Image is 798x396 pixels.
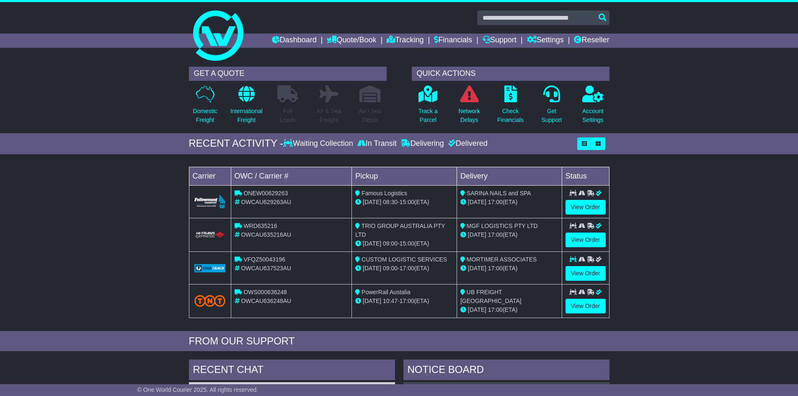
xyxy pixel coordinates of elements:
span: UB FREIGHT [GEOGRAPHIC_DATA] [460,289,522,304]
span: 17:00 [488,306,503,313]
p: Domestic Freight [193,107,217,124]
a: NetworkDelays [458,85,480,129]
p: Get Support [541,107,562,124]
span: OWCAU629263AU [241,199,291,205]
span: [DATE] [468,231,486,238]
a: Tracking [387,34,424,48]
div: FROM OUR SUPPORT [189,335,609,347]
div: RECENT CHAT [189,360,395,382]
td: Carrier [189,167,231,185]
div: Waiting Collection [283,139,355,148]
span: TRIO GROUP AUSTRALIA PTY LTD [355,223,445,238]
div: - (ETA) [355,264,453,273]
span: © One World Courier 2025. All rights reserved. [137,386,258,393]
p: Network Delays [458,107,480,124]
span: Famous Logistics [362,190,407,197]
div: In Transit [355,139,399,148]
a: View Order [566,266,606,281]
td: Delivery [457,167,562,185]
span: WRD635216 [243,223,277,229]
span: [DATE] [363,240,381,247]
p: Track a Parcel [418,107,438,124]
span: OWS000636248 [243,289,287,295]
span: 15:00 [400,199,414,205]
span: SARINA NAILS and SPA [467,190,531,197]
span: 17:00 [400,298,414,304]
td: OWC / Carrier # [231,167,352,185]
a: CheckFinancials [497,85,524,129]
span: MORTIMER ASSOCIATES [467,256,537,263]
a: Track aParcel [418,85,438,129]
a: AccountSettings [582,85,604,129]
img: GetCarrierServiceLogo [194,264,226,272]
span: ONEW00629263 [243,190,288,197]
span: 17:00 [400,265,414,272]
span: MGF LOGISTICS PTY LTD [467,223,538,229]
span: [DATE] [468,306,486,313]
span: 08:30 [383,199,398,205]
div: (ETA) [460,230,558,239]
span: OWCAU637523AU [241,265,291,272]
span: [DATE] [468,199,486,205]
span: 15:00 [400,240,414,247]
span: CUSTOM LOGISTIC SERVICES [362,256,447,263]
div: RECENT ACTIVITY - [189,137,284,150]
span: 09:00 [383,240,398,247]
div: - (ETA) [355,239,453,248]
span: OWCAU636248AU [241,298,291,304]
span: PowerRail Austalia [362,289,411,295]
span: OWCAU635216AU [241,231,291,238]
a: DomesticFreight [192,85,217,129]
a: View Order [566,299,606,313]
a: View Order [566,233,606,247]
img: TNT_Domestic.png [194,295,226,306]
p: Air & Sea Freight [317,107,341,124]
a: Settings [527,34,564,48]
div: Delivering [399,139,446,148]
a: Quote/Book [327,34,376,48]
div: Delivered [446,139,488,148]
p: Account Settings [582,107,604,124]
span: 17:00 [488,231,503,238]
div: QUICK ACTIONS [412,67,609,81]
p: Check Financials [497,107,524,124]
span: [DATE] [363,199,381,205]
a: Reseller [574,34,609,48]
div: - (ETA) [355,297,453,305]
div: - (ETA) [355,198,453,207]
span: [DATE] [363,298,381,304]
img: Followmont_Transport.png [194,195,226,209]
span: [DATE] [468,265,486,272]
td: Pickup [352,167,457,185]
a: InternationalFreight [230,85,263,129]
a: GetSupport [541,85,562,129]
a: Dashboard [272,34,317,48]
div: GET A QUOTE [189,67,387,81]
div: (ETA) [460,305,558,314]
div: NOTICE BOARD [403,360,609,382]
a: Support [483,34,517,48]
p: Full Loads [277,107,298,124]
p: Air / Sea Depot [359,107,382,124]
p: International Freight [230,107,263,124]
span: VFQZ50043196 [243,256,285,263]
span: [DATE] [363,265,381,272]
a: Financials [434,34,472,48]
td: Status [562,167,609,185]
span: 09:00 [383,265,398,272]
span: 17:00 [488,265,503,272]
a: View Order [566,200,606,215]
span: 17:00 [488,199,503,205]
span: 10:47 [383,298,398,304]
img: HiTrans.png [194,231,226,239]
div: (ETA) [460,198,558,207]
div: (ETA) [460,264,558,273]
